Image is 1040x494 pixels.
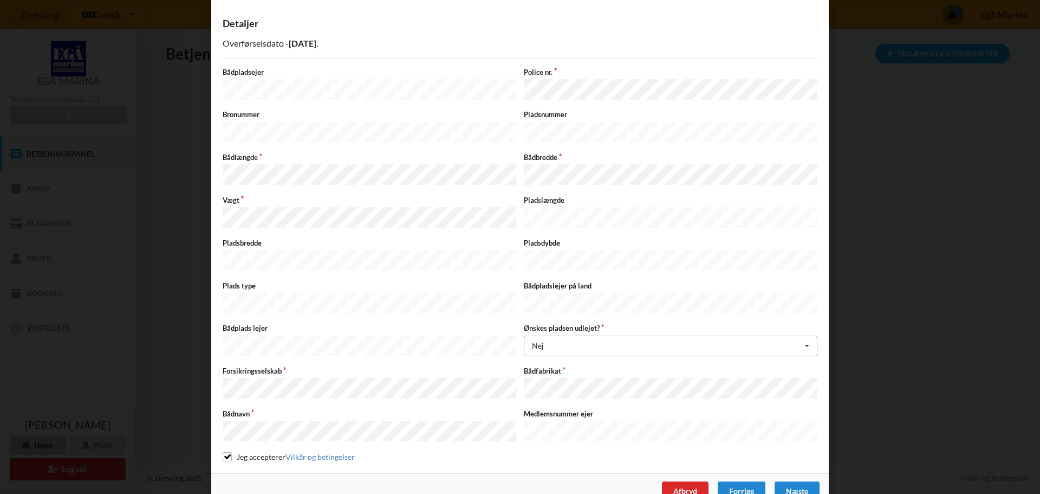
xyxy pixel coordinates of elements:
[223,366,516,376] label: Forsikringsselskab
[524,323,817,333] label: Ønskes pladsen udlejet?
[223,110,516,119] label: Bronummer
[223,67,516,77] label: Bådpladsejer
[223,323,516,333] label: Bådplads lejer
[524,409,817,419] label: Medlemsnummer ejer
[524,110,817,119] label: Pladsnummer
[524,67,817,77] label: Police nr.
[223,152,516,162] label: Bådlængde
[524,281,817,291] label: Bådpladslejer på land
[524,366,817,376] label: Bådfabrikat
[532,342,544,350] div: Nej
[223,195,516,205] label: Vægt
[223,281,516,291] label: Plads type
[223,452,355,461] label: Jeg accepterer
[524,152,817,162] label: Bådbredde
[524,238,817,248] label: Pladsdybde
[289,38,316,48] b: [DATE]
[223,238,516,248] label: Pladsbredde
[285,452,355,461] a: Vilkår og betingelser
[223,409,516,419] label: Bådnavn
[223,17,817,30] div: Detaljer
[223,37,817,50] p: Overførselsdato - .
[524,195,817,205] label: Pladslængde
